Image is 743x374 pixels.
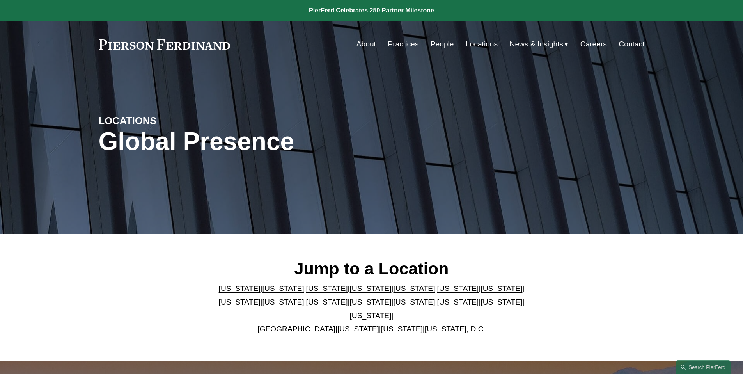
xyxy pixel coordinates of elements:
a: Contact [619,37,644,52]
a: [US_STATE] [481,284,522,292]
span: News & Insights [510,37,564,51]
a: [US_STATE] [219,284,261,292]
a: Locations [466,37,498,52]
h2: Jump to a Location [212,258,531,279]
p: | | | | | | | | | | | | | | | | | | [212,282,531,336]
a: [US_STATE] [437,298,479,306]
a: [US_STATE] [219,298,261,306]
a: [US_STATE] [393,284,435,292]
h1: Global Presence [99,127,463,156]
a: folder dropdown [510,37,569,52]
a: [US_STATE] [262,298,304,306]
a: [US_STATE] [481,298,522,306]
a: Search this site [676,360,731,374]
a: [US_STATE] [262,284,304,292]
a: People [431,37,454,52]
a: [US_STATE] [337,325,379,333]
h4: LOCATIONS [99,114,235,127]
a: [US_STATE], D.C. [425,325,486,333]
a: [US_STATE] [393,298,435,306]
a: [US_STATE] [381,325,423,333]
a: [US_STATE] [350,298,392,306]
a: Practices [388,37,418,52]
a: [US_STATE] [437,284,479,292]
a: [US_STATE] [350,312,392,320]
a: [US_STATE] [306,284,348,292]
a: Careers [580,37,607,52]
a: [US_STATE] [350,284,392,292]
a: [GEOGRAPHIC_DATA] [257,325,335,333]
a: [US_STATE] [306,298,348,306]
a: About [356,37,376,52]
